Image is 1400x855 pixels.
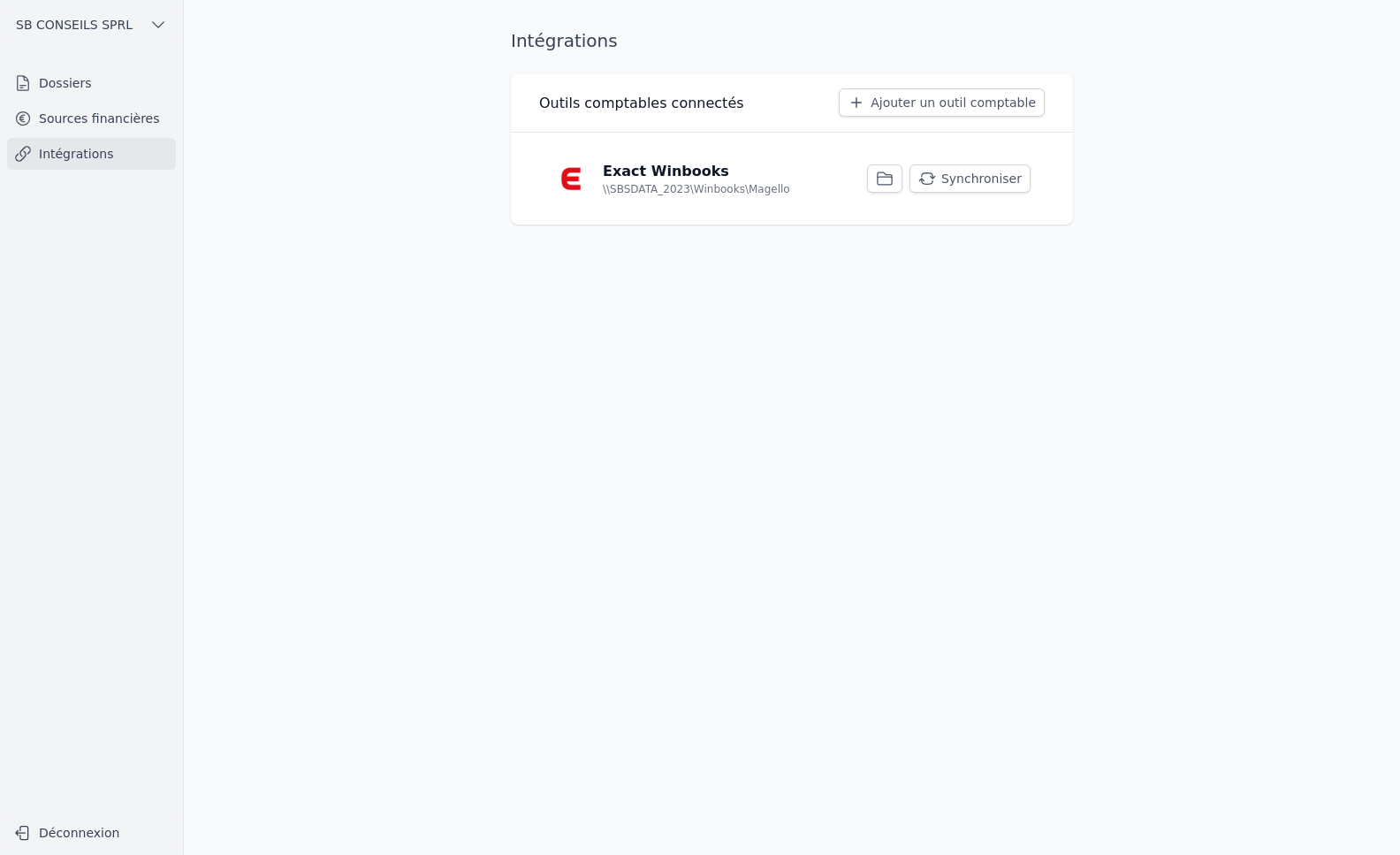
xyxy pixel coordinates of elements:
[7,103,176,134] a: Sources financières
[7,11,176,39] button: SB CONSEILS SPRL
[603,161,729,182] p: Exact Winbooks
[603,182,790,196] p: \\SBSDATA_2023\Winbooks\Magello
[7,819,176,847] button: Déconnexion
[539,93,744,114] h3: Outils comptables connectés
[7,138,176,170] a: Intégrations
[909,164,1031,193] button: Synchroniser
[539,147,1045,210] a: Exact Winbooks \\SBSDATA_2023\Winbooks\Magello Synchroniser
[511,28,618,53] h1: Intégrations
[839,88,1045,117] button: Ajouter un outil comptable
[7,67,176,99] a: Dossiers
[16,16,133,34] span: SB CONSEILS SPRL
